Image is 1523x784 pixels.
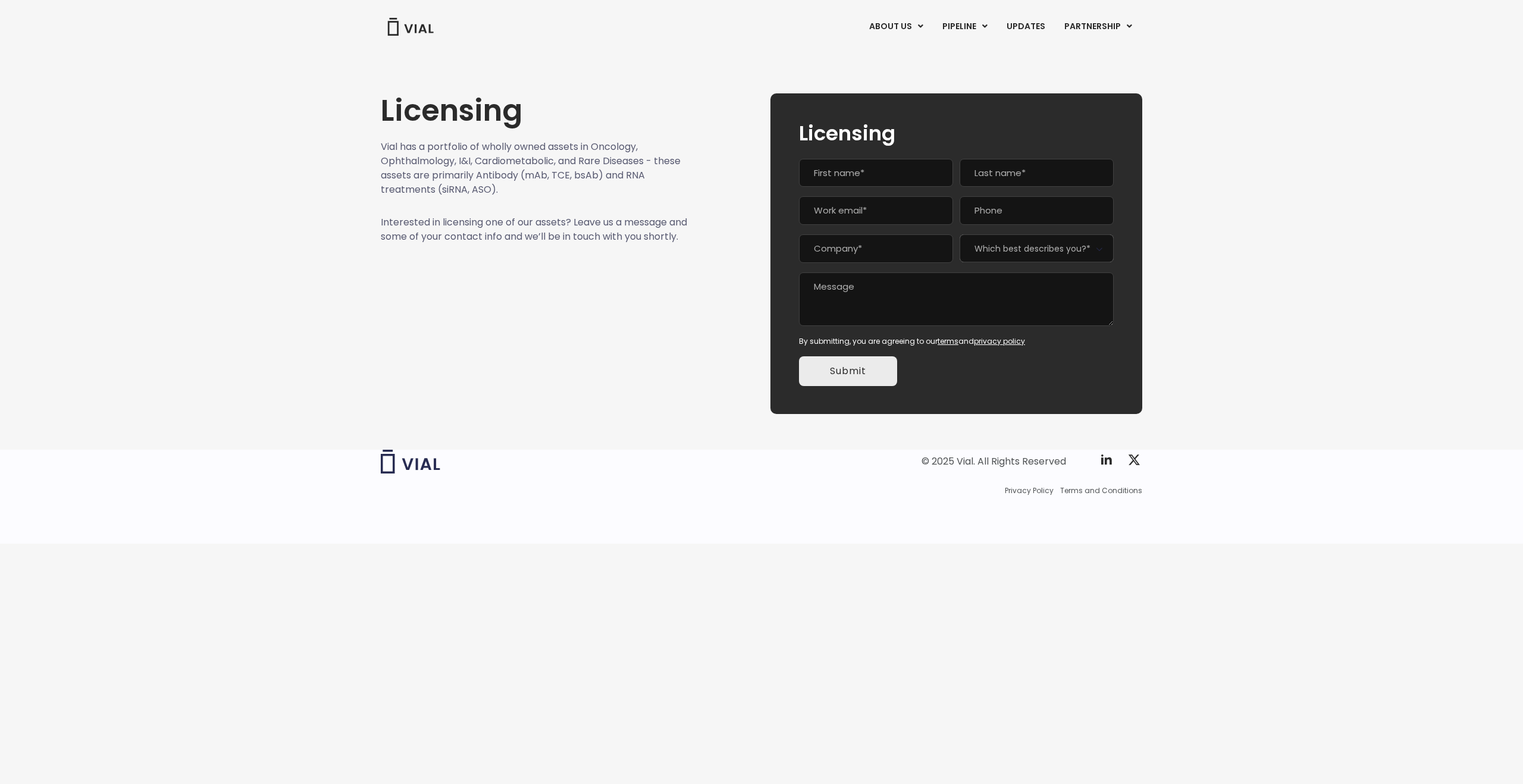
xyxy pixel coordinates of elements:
[799,159,953,187] input: First name*
[1005,485,1054,496] a: Privacy Policy
[381,93,688,128] h1: Licensing
[960,159,1114,187] input: Last name*
[960,234,1114,262] span: Which best describes you?*
[381,140,688,197] p: Vial has a portfolio of wholly owned assets in Oncology, Ophthalmology, I&I, Cardiometabolic, and...
[799,234,953,263] input: Company*
[799,336,1114,347] div: By submitting, you are agreeing to our and
[922,455,1066,468] div: © 2025 Vial. All Rights Reserved
[997,17,1054,37] a: UPDATES
[1055,17,1142,37] a: PARTNERSHIPMenu Toggle
[381,215,688,244] p: Interested in licensing one of our assets? Leave us a message and some of your contact info and w...
[381,450,440,473] img: Vial logo wih "Vial" spelled out
[960,196,1114,225] input: Phone
[860,17,932,37] a: ABOUT USMenu Toggle
[799,122,1114,145] h2: Licensing
[799,196,953,225] input: Work email*
[799,356,897,386] input: Submit
[933,17,996,37] a: PIPELINEMenu Toggle
[1060,485,1142,496] a: Terms and Conditions
[938,336,958,346] a: terms
[974,336,1025,346] a: privacy policy
[387,18,434,36] img: Vial Logo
